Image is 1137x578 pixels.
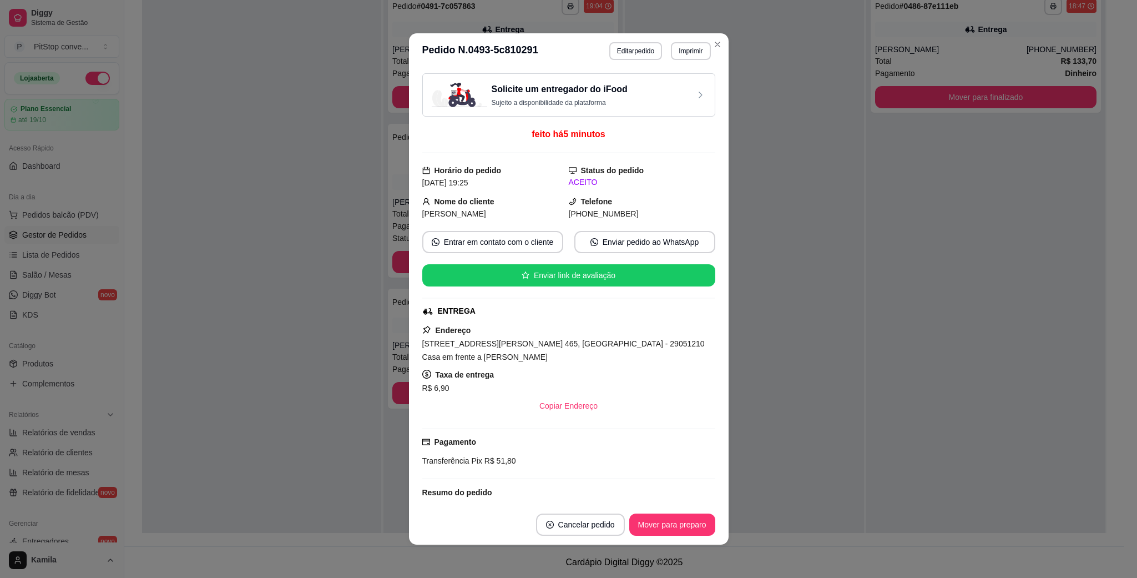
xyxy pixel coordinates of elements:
span: calendar [422,167,430,174]
span: credit-card [422,438,430,446]
img: delivery-image [432,83,487,107]
button: Copiar Endereço [530,395,607,417]
span: R$ 6,90 [422,384,449,393]
strong: Endereço [436,326,471,335]
button: starEnviar link de avaliação [422,264,715,287]
button: Mover para preparo [629,514,715,536]
button: whats-appEntrar em contato com o cliente [422,231,563,253]
strong: Telefone [581,197,613,206]
span: R$ 51,80 [482,456,516,465]
span: [DATE] 19:25 [422,178,468,187]
span: user [422,198,430,205]
button: Imprimir [671,42,710,60]
span: Transferência Pix [422,456,482,465]
span: dollar [422,370,431,379]
p: Sujeito a disponibilidade da plataforma [492,98,628,107]
div: ENTREGA [438,305,476,317]
span: whats-app [590,238,598,246]
span: [STREET_ADDRESS][PERSON_NAME] 465, [GEOGRAPHIC_DATA] - 29051210 Casa em frente a [PERSON_NAME] [422,339,705,361]
div: ACEITO [569,177,715,188]
strong: Status do pedido [581,166,644,175]
button: close-circleCancelar pedido [536,514,625,536]
span: close-circle [546,521,554,529]
span: desktop [569,167,577,174]
button: Editarpedido [609,42,662,60]
span: [PHONE_NUMBER] [569,209,639,218]
h3: Pedido N. 0493-5c810291 [422,42,538,60]
button: Close [709,36,726,53]
span: pushpin [422,325,431,334]
strong: Horário do pedido [434,166,502,175]
span: star [522,272,529,279]
span: feito há 5 minutos [532,129,605,139]
strong: Pagamento [434,438,476,446]
strong: Nome do cliente [434,197,494,206]
strong: Resumo do pedido [422,488,492,497]
span: [PERSON_NAME] [422,209,486,218]
button: whats-appEnviar pedido ao WhatsApp [574,231,715,253]
span: phone [569,198,577,205]
strong: Taxa de entrega [436,370,494,379]
h3: Solicite um entregador do iFood [492,83,628,96]
span: whats-app [432,238,439,246]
